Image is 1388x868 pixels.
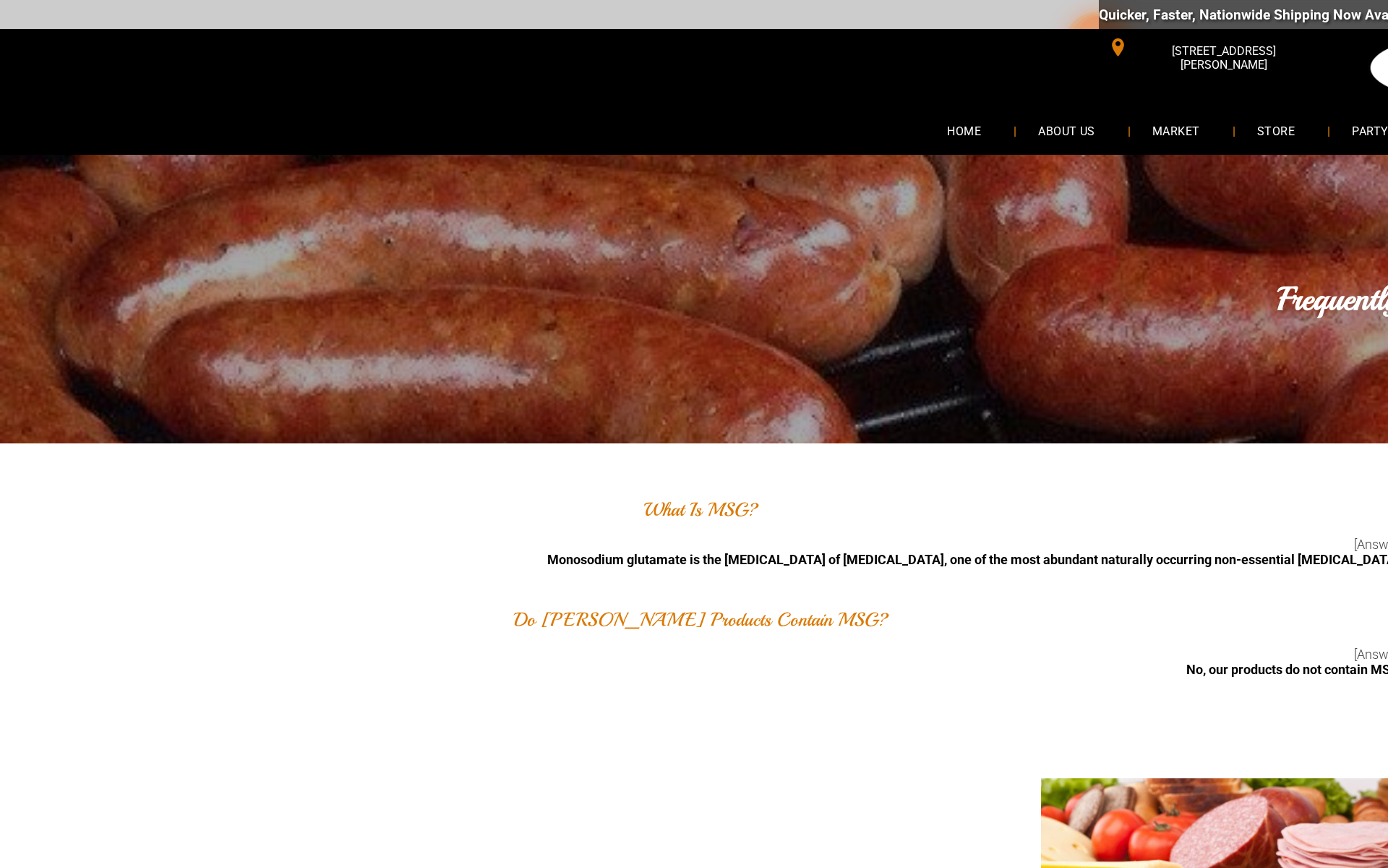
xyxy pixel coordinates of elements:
[925,111,1003,150] a: HOME
[1235,111,1316,150] a: STORE
[514,608,888,631] font: Do [PERSON_NAME] Products Contain MSG?
[1016,111,1117,150] a: ABOUT US
[1131,111,1222,150] a: MARKET
[1131,37,1317,79] span: [STREET_ADDRESS][PERSON_NAME]
[1099,36,1320,59] a: [STREET_ADDRESS][PERSON_NAME]
[644,498,758,522] font: What Is MSG?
